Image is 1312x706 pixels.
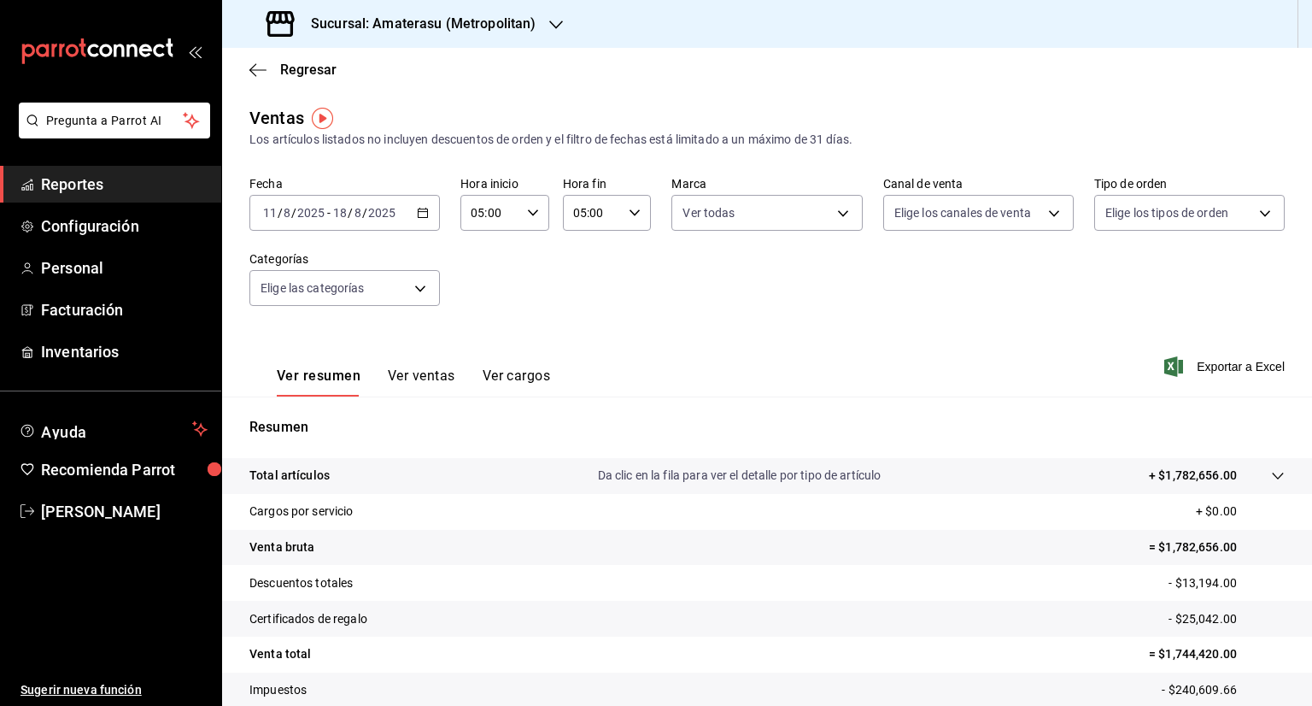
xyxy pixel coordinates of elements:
button: Pregunta a Parrot AI [19,103,210,138]
div: navigation tabs [277,368,550,397]
button: Ver resumen [277,368,360,397]
span: Inventarios [41,340,208,363]
span: Elige los tipos de orden [1105,204,1228,221]
label: Hora inicio [460,178,549,190]
button: Ver cargos [483,368,551,397]
a: Pregunta a Parrot AI [12,124,210,142]
label: Fecha [249,178,440,190]
h3: Sucursal: Amaterasu (Metropolitan) [297,14,536,34]
p: = $1,744,420.00 [1149,645,1285,663]
span: Pregunta a Parrot AI [46,112,184,130]
label: Tipo de orden [1094,178,1285,190]
p: Impuestos [249,681,307,699]
div: Ventas [249,105,304,131]
input: ---- [367,206,396,220]
span: / [362,206,367,220]
label: Categorías [249,253,440,265]
p: Cargos por servicio [249,503,354,521]
span: / [278,206,283,220]
span: Sugerir nueva función [20,681,208,699]
p: Venta total [249,645,311,663]
span: Reportes [41,173,208,196]
button: Regresar [249,62,337,78]
p: + $1,782,656.00 [1149,467,1237,485]
div: Los artículos listados no incluyen descuentos de orden y el filtro de fechas está limitado a un m... [249,131,1285,149]
label: Hora fin [563,178,652,190]
p: Certificados de regalo [249,610,367,628]
span: Facturación [41,298,208,321]
p: Venta bruta [249,538,314,556]
p: Descuentos totales [249,574,353,592]
input: ---- [296,206,325,220]
span: Elige los canales de venta [894,204,1031,221]
span: Elige las categorías [261,279,365,297]
span: Regresar [280,62,337,78]
p: Da clic en la fila para ver el detalle por tipo de artículo [598,467,881,485]
img: Tooltip marker [312,108,333,129]
span: Configuración [41,215,208,238]
span: - [327,206,331,220]
span: Recomienda Parrot [41,458,208,481]
button: Exportar a Excel [1168,356,1285,377]
span: Personal [41,256,208,279]
label: Canal de venta [883,178,1074,190]
button: Ver ventas [388,368,455,397]
p: Total artículos [249,467,330,485]
span: [PERSON_NAME] [41,500,208,523]
span: Ayuda [41,419,185,439]
span: / [348,206,353,220]
p: Resumen [249,417,1285,438]
p: = $1,782,656.00 [1149,538,1285,556]
input: -- [262,206,278,220]
span: Ver todas [682,204,735,221]
p: - $13,194.00 [1168,574,1285,592]
input: -- [354,206,362,220]
p: + $0.00 [1196,503,1285,521]
p: - $25,042.00 [1168,610,1285,628]
button: open_drawer_menu [188,44,202,58]
input: -- [283,206,291,220]
label: Marca [671,178,862,190]
p: - $240,609.66 [1162,681,1285,699]
input: -- [332,206,348,220]
span: / [291,206,296,220]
